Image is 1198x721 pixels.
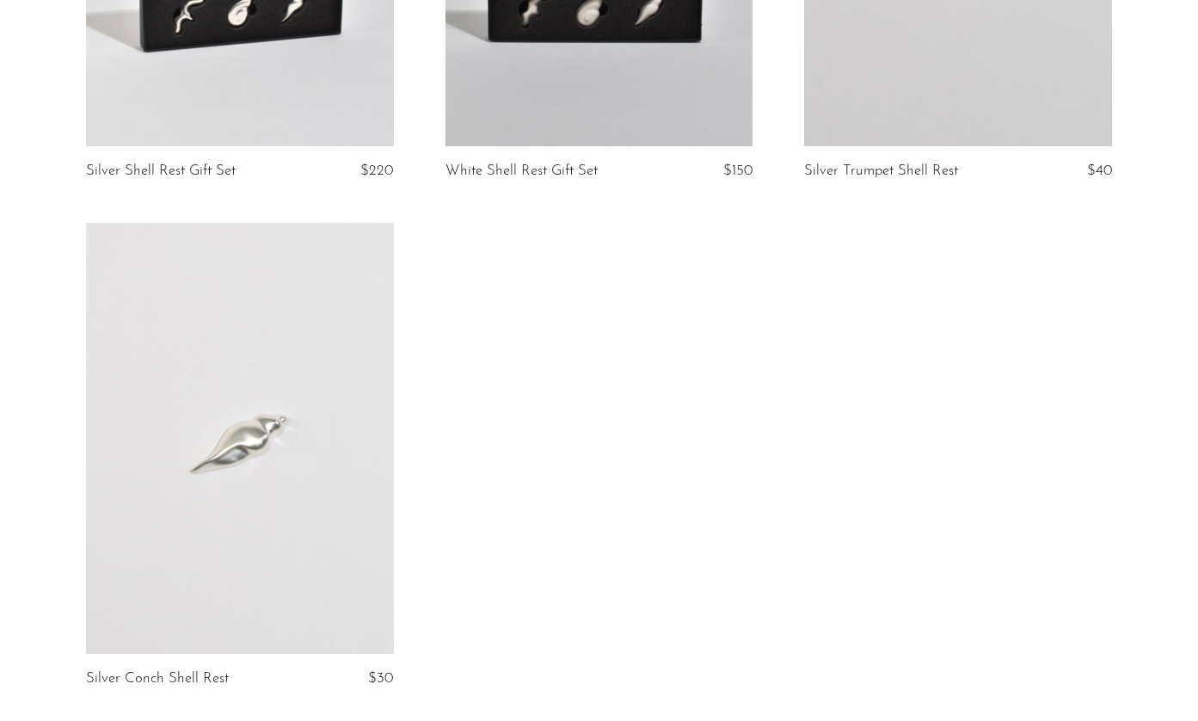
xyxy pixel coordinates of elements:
[445,163,598,179] a: White Shell Rest Gift Set
[360,163,393,178] span: $220
[368,671,393,686] span: $30
[86,163,236,179] a: Silver Shell Rest Gift Set
[86,671,229,687] a: Silver Conch Shell Rest
[804,163,958,179] a: Silver Trumpet Shell Rest
[723,163,753,178] span: $150
[1087,163,1112,178] span: $40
